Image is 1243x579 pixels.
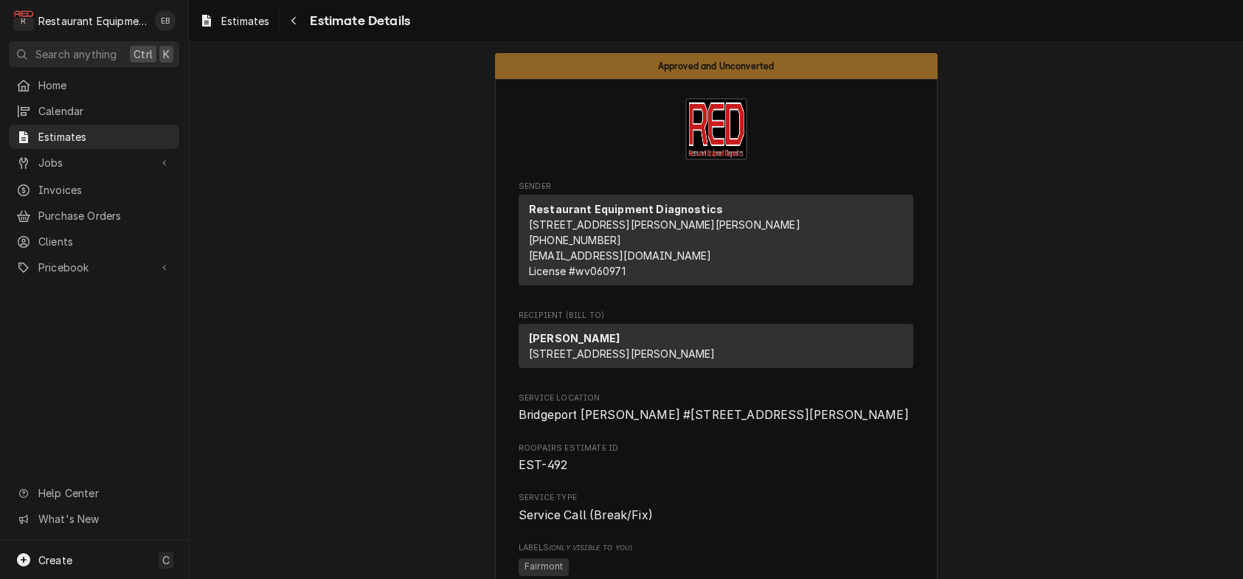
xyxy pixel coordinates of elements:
[9,255,179,280] a: Go to Pricebook
[519,181,913,292] div: Estimate Sender
[519,507,913,524] span: Service Type
[529,332,620,344] strong: [PERSON_NAME]
[519,558,569,576] span: Fairmont
[519,406,913,424] span: Service Location
[13,10,34,31] div: R
[519,492,913,504] span: Service Type
[155,10,176,31] div: EB
[38,77,172,93] span: Home
[519,310,913,375] div: Estimate Recipient
[38,260,150,275] span: Pricebook
[35,46,117,62] span: Search anything
[134,46,153,62] span: Ctrl
[529,203,723,215] strong: Restaurant Equipment Diagnostics
[495,53,938,79] div: Status
[529,249,711,262] a: [EMAIL_ADDRESS][DOMAIN_NAME]
[519,492,913,524] div: Service Type
[519,556,913,578] span: [object Object]
[519,443,913,454] span: Roopairs Estimate ID
[163,46,170,62] span: K
[529,347,716,360] span: [STREET_ADDRESS][PERSON_NAME]
[38,234,172,249] span: Clients
[9,229,179,254] a: Clients
[519,542,913,578] div: [object Object]
[38,511,170,527] span: What's New
[519,408,909,422] span: Bridgeport [PERSON_NAME] #[STREET_ADDRESS][PERSON_NAME]
[13,10,34,31] div: Restaurant Equipment Diagnostics's Avatar
[9,99,179,123] a: Calendar
[38,103,172,119] span: Calendar
[519,324,913,368] div: Recipient (Bill To)
[9,507,179,531] a: Go to What's New
[519,508,653,522] span: Service Call (Break/Fix)
[9,41,179,67] button: Search anythingCtrlK
[305,11,410,31] span: Estimate Details
[193,9,275,33] a: Estimates
[519,195,913,285] div: Sender
[519,443,913,474] div: Roopairs Estimate ID
[519,542,913,554] span: Labels
[529,265,626,277] span: License # wv060971
[519,310,913,322] span: Recipient (Bill To)
[38,155,150,170] span: Jobs
[519,392,913,424] div: Service Location
[519,195,913,291] div: Sender
[519,457,913,474] span: Roopairs Estimate ID
[519,324,913,374] div: Recipient (Bill To)
[658,61,775,71] span: Approved and Unconverted
[529,218,800,231] span: [STREET_ADDRESS][PERSON_NAME][PERSON_NAME]
[9,481,179,505] a: Go to Help Center
[9,204,179,228] a: Purchase Orders
[9,150,179,175] a: Go to Jobs
[9,73,179,97] a: Home
[519,181,913,193] span: Sender
[38,129,172,145] span: Estimates
[162,552,170,568] span: C
[529,234,621,246] a: [PHONE_NUMBER]
[38,554,72,566] span: Create
[9,178,179,202] a: Invoices
[38,485,170,501] span: Help Center
[519,458,567,472] span: EST-492
[38,208,172,223] span: Purchase Orders
[519,392,913,404] span: Service Location
[549,544,632,552] span: (Only Visible to You)
[685,98,747,160] img: Logo
[282,9,305,32] button: Navigate back
[38,13,147,29] div: Restaurant Equipment Diagnostics
[38,182,172,198] span: Invoices
[221,13,269,29] span: Estimates
[9,125,179,149] a: Estimates
[155,10,176,31] div: Emily Bird's Avatar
